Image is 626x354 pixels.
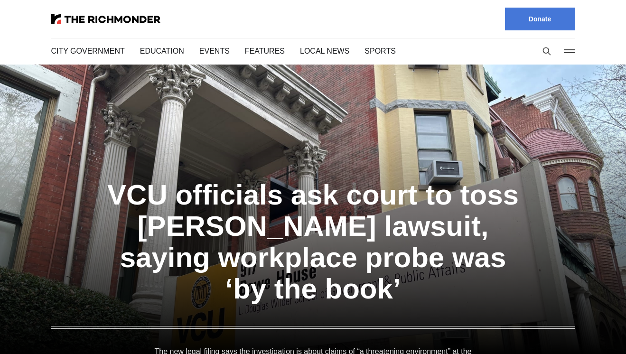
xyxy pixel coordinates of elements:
a: City Government [51,46,122,56]
a: Features [240,46,277,56]
button: Search this site [540,44,554,58]
a: Sports [355,46,383,56]
a: Donate [505,8,575,30]
a: VCU officials ask court to toss [PERSON_NAME] lawsuit, saying workplace probe was ‘by the book’ [121,175,506,309]
a: Education [138,46,182,56]
img: The Richmonder [51,14,160,24]
a: Events [197,46,225,56]
a: Local News [292,46,339,56]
